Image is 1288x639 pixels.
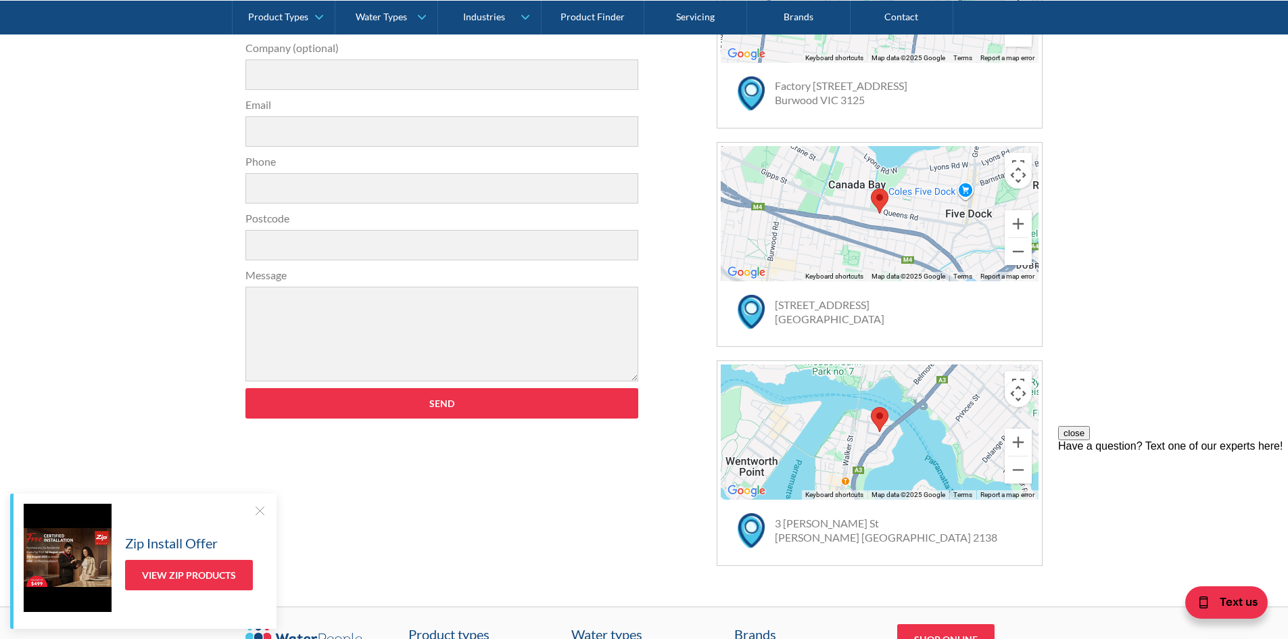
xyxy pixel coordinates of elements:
button: Zoom in [1005,210,1032,237]
button: Map camera controls [1005,162,1032,189]
iframe: podium webchat widget bubble [1153,571,1288,639]
button: Toggle fullscreen view [1005,371,1032,398]
img: Google [724,482,769,500]
a: Open this area in Google Maps (opens a new window) [724,482,769,500]
button: Keyboard shortcuts [805,53,863,63]
div: Product Types [248,11,308,22]
label: Message [245,267,639,283]
label: Phone [245,153,639,170]
button: Zoom in [1005,429,1032,456]
img: map marker icon [738,295,765,329]
a: 3 [PERSON_NAME] St[PERSON_NAME] [GEOGRAPHIC_DATA] 2138 [775,517,997,544]
img: map marker icon [738,513,765,548]
button: Zoom out [1005,238,1032,265]
img: Google [724,45,769,63]
div: Map pin [871,407,888,432]
a: Terms (opens in new tab) [953,491,972,498]
button: Map camera controls [1005,380,1032,407]
button: Keyboard shortcuts [805,272,863,281]
img: Google [724,264,769,281]
span: Map data ©2025 Google [872,491,945,498]
button: Keyboard shortcuts [805,490,863,500]
img: Zip Install Offer [24,504,112,612]
label: Postcode [245,210,639,227]
a: View Zip Products [125,560,253,590]
span: Map data ©2025 Google [872,54,945,62]
div: Industries [463,11,505,22]
a: Report a map error [980,491,1034,498]
a: Report a map error [980,273,1034,280]
label: Email [245,97,639,113]
img: map marker icon [738,76,765,111]
div: Water Types [356,11,407,22]
a: [STREET_ADDRESS][GEOGRAPHIC_DATA] [775,298,884,325]
a: Open this area in Google Maps (opens a new window) [724,264,769,281]
a: Factory [STREET_ADDRESS]Burwood VIC 3125 [775,79,907,106]
label: Company (optional) [245,40,639,56]
a: Terms (opens in new tab) [953,273,972,280]
a: Open this area in Google Maps (opens a new window) [724,45,769,63]
button: Toggle fullscreen view [1005,153,1032,180]
a: Report a map error [980,54,1034,62]
h5: Zip Install Offer [125,533,218,553]
button: Zoom out [1005,456,1032,483]
span: Map data ©2025 Google [872,273,945,280]
input: Send [245,388,639,419]
iframe: podium webchat widget prompt [1058,426,1288,588]
div: Map pin [871,189,888,214]
a: Terms (opens in new tab) [953,54,972,62]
